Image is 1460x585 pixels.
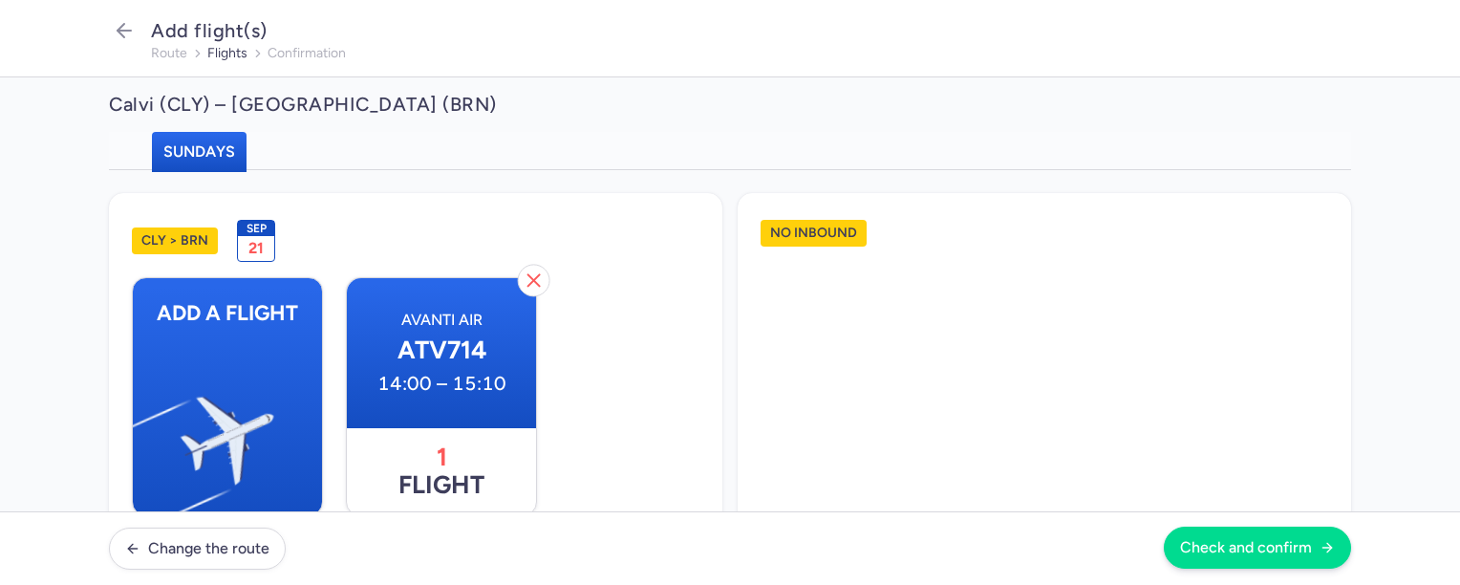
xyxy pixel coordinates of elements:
[207,46,247,61] button: flights
[109,77,1351,132] h2: Calvi (CLY) – [GEOGRAPHIC_DATA] (BRN)
[1164,527,1351,569] button: Check and confirm
[109,528,286,570] button: Change the route
[151,19,268,42] span: Add flight(s)
[163,142,235,161] span: Sundays
[132,277,323,516] button: Add a flightPlane Illustration
[148,540,269,557] span: Change the route
[248,239,264,257] span: 21
[151,46,187,61] button: route
[362,311,521,329] span: Avanti Air
[761,220,867,247] h1: No inbound
[132,227,218,254] h1: CLY > BRN
[268,46,346,61] button: confirmation
[1180,539,1312,556] span: Check and confirm
[247,222,267,235] span: Sep
[347,428,536,516] span: flight
[362,336,521,365] span: ATV714
[362,373,521,395] time: 14:00 – 15:10
[346,277,537,516] button: Avanti AirATV71414:00 – 15:101flight
[437,444,447,472] span: 1
[133,278,322,348] span: Add a flight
